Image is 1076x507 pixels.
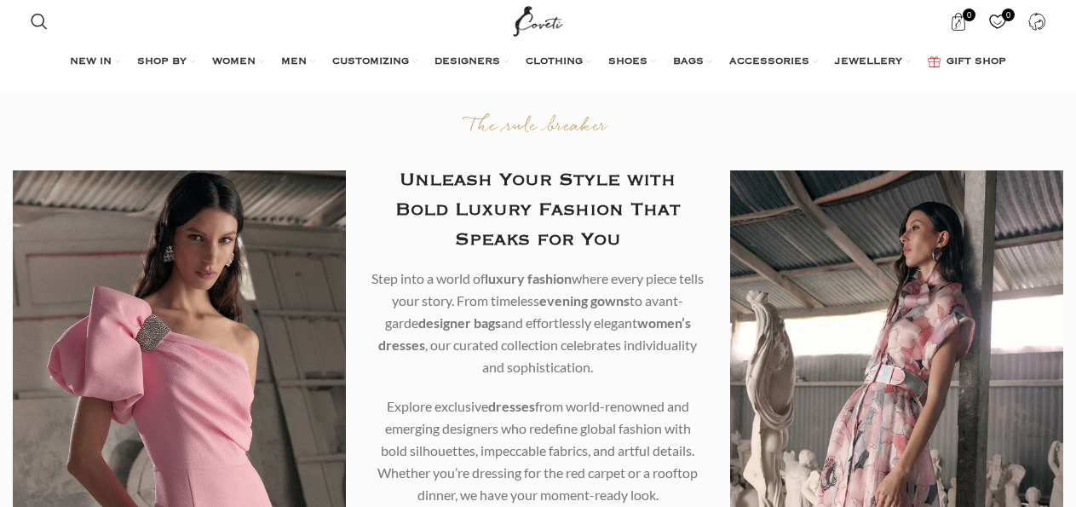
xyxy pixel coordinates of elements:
[729,55,809,69] span: ACCESSORIES
[371,268,705,378] p: Step into a world of where every piece tells your story. From timeless to avant-garde and effortl...
[673,45,712,79] a: BAGS
[22,4,56,38] a: Search
[488,398,535,414] b: dresses
[509,13,567,27] a: Site logo
[539,292,630,308] b: evening gowns
[137,55,187,69] span: SHOP BY
[928,45,1006,79] a: GIFT SHOP
[371,395,705,506] p: Explore exclusive from world-renowned and emerging designers who redefine global fashion with bol...
[526,45,591,79] a: CLOTHING
[485,270,572,286] b: luxury fashion
[281,45,315,79] a: MEN
[1002,9,1015,21] span: 0
[981,4,1016,38] a: 0
[729,45,818,79] a: ACCESSORIES
[332,55,409,69] span: CUSTOMIZING
[928,56,941,67] img: GiftBag
[212,55,256,69] span: WOMEN
[418,314,501,331] b: designer bags
[70,55,112,69] span: NEW IN
[941,4,976,38] a: 0
[434,55,500,69] span: DESIGNERS
[70,45,120,79] a: NEW IN
[22,45,1055,79] div: Main navigation
[981,4,1016,38] div: My Wishlist
[673,55,704,69] span: BAGS
[835,45,911,79] a: JEWELLERY
[371,165,705,255] h2: Unleash Your Style with Bold Luxury Fashion That Speaks for You
[963,9,975,21] span: 0
[281,55,307,69] span: MEN
[371,115,705,140] p: The rule breaker
[137,45,195,79] a: SHOP BY
[526,55,583,69] span: CLOTHING
[434,45,509,79] a: DESIGNERS
[608,45,656,79] a: SHOES
[332,45,417,79] a: CUSTOMIZING
[947,55,1006,69] span: GIFT SHOP
[212,45,264,79] a: WOMEN
[608,55,647,69] span: SHOES
[835,55,902,69] span: JEWELLERY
